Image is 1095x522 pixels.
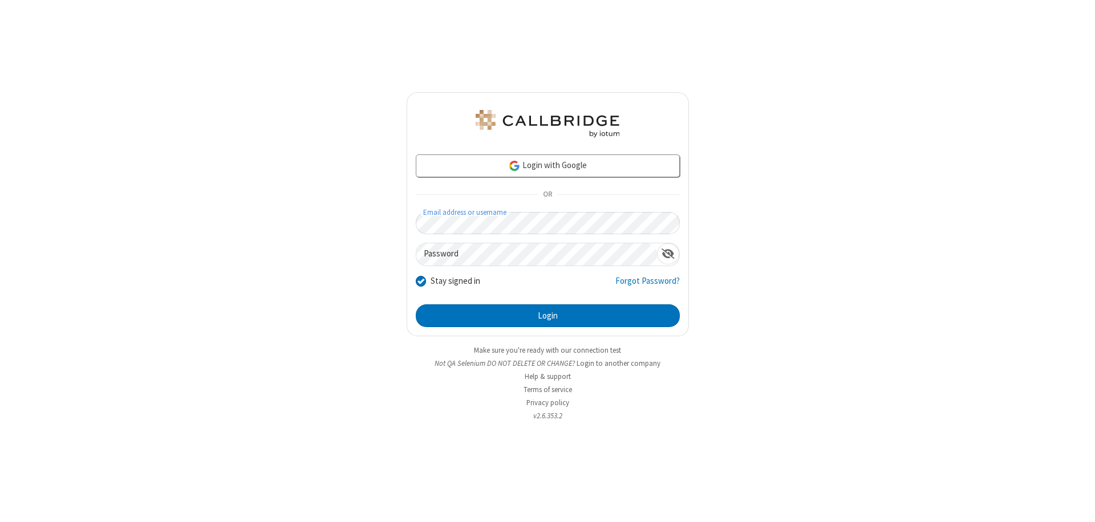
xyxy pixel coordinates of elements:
button: Login [416,304,680,327]
img: google-icon.png [508,160,521,172]
label: Stay signed in [431,275,480,288]
input: Password [416,243,657,266]
li: Not QA Selenium DO NOT DELETE OR CHANGE? [407,358,689,369]
a: Help & support [525,372,571,381]
a: Login with Google [416,154,680,177]
a: Terms of service [524,385,572,394]
a: Make sure you're ready with our connection test [474,345,621,355]
div: Show password [657,243,679,264]
input: Email address or username [416,212,680,234]
span: OR [538,187,557,203]
a: Privacy policy [526,398,569,407]
img: QA Selenium DO NOT DELETE OR CHANGE [473,110,622,137]
button: Login to another company [577,358,660,369]
a: Forgot Password? [615,275,680,296]
li: v2.6.353.2 [407,410,689,421]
